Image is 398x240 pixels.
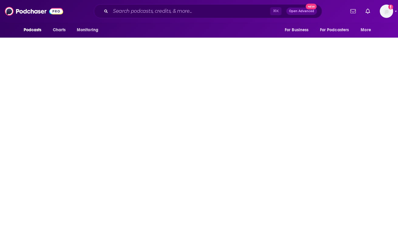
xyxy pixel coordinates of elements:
[53,26,66,34] span: Charts
[281,24,316,36] button: open menu
[316,24,358,36] button: open menu
[380,5,393,18] span: Logged in as ASabine
[73,24,106,36] button: open menu
[348,6,358,16] a: Show notifications dropdown
[5,5,63,17] img: Podchaser - Follow, Share and Rate Podcasts
[380,5,393,18] button: Show profile menu
[361,26,371,34] span: More
[19,24,49,36] button: open menu
[388,5,393,9] svg: Add a profile image
[285,26,309,34] span: For Business
[356,24,379,36] button: open menu
[270,7,281,15] span: ⌘ K
[77,26,98,34] span: Monitoring
[320,26,349,34] span: For Podcasters
[24,26,42,34] span: Podcasts
[380,5,393,18] img: User Profile
[286,8,317,15] button: Open AdvancedNew
[306,4,317,9] span: New
[49,24,70,36] a: Charts
[111,6,270,16] input: Search podcasts, credits, & more...
[94,4,322,18] div: Search podcasts, credits, & more...
[289,10,314,13] span: Open Advanced
[363,6,372,16] a: Show notifications dropdown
